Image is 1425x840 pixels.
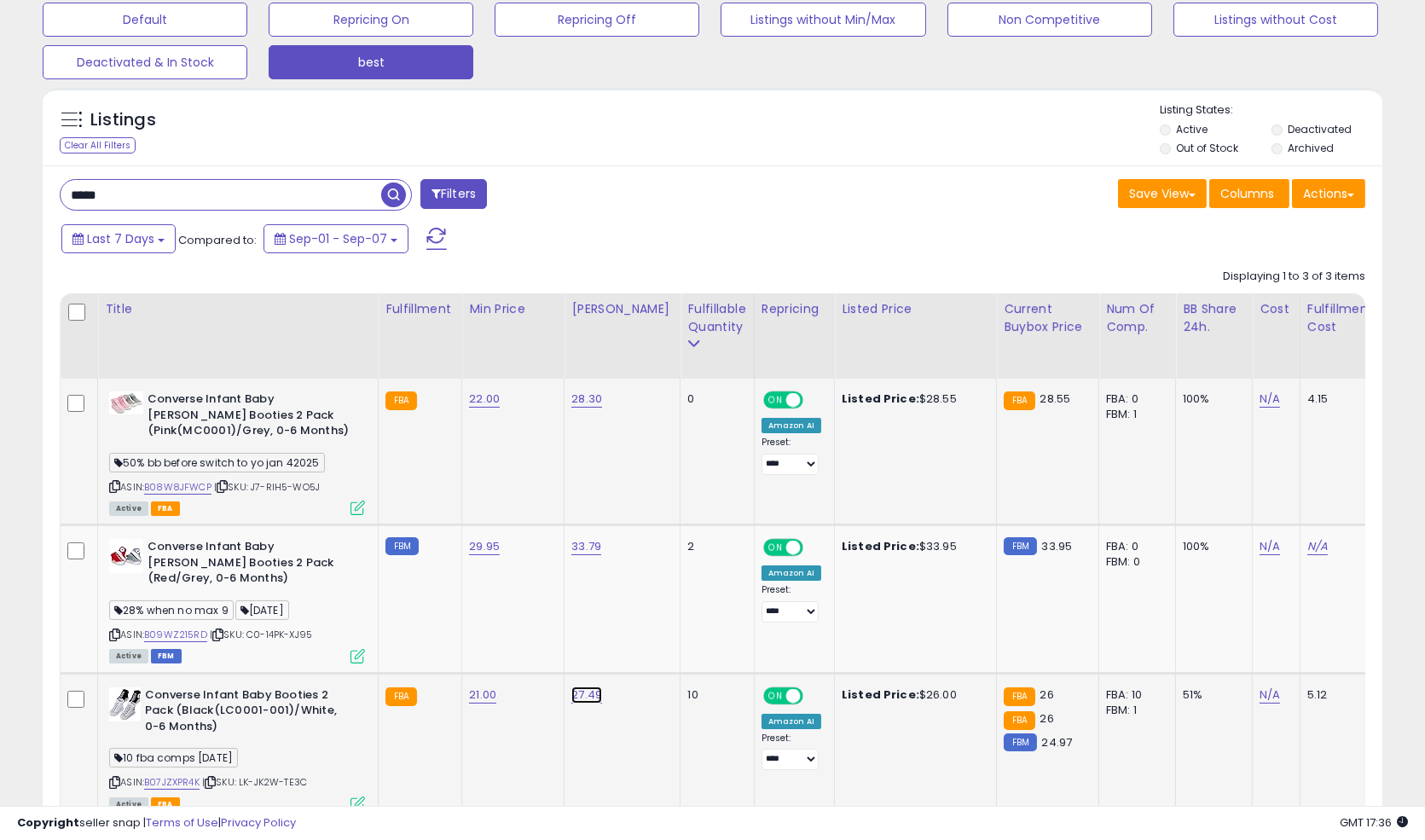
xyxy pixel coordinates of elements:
[109,649,148,663] span: All listings currently available for purchase on Amazon
[1106,703,1162,718] div: FBM: 1
[109,600,234,620] span: 28% when no max 9
[17,815,296,831] div: seller snap | |
[800,393,827,408] span: OFF
[762,714,821,729] div: Amazon AI
[109,453,325,472] span: 50% bb before switch to yo jan 42025
[762,418,821,433] div: Amazon AI
[1118,179,1207,208] button: Save View
[151,501,180,516] span: FBA
[385,300,455,318] div: Fulfillment
[1260,300,1293,318] div: Cost
[1307,538,1328,555] a: N/A
[1040,710,1053,727] span: 26
[144,480,211,495] a: B08W8JFWCP
[1183,391,1239,407] div: 100%
[269,45,473,79] button: best
[289,230,387,247] span: Sep-01 - Sep-07
[687,687,740,703] div: 10
[1106,300,1168,336] div: Num of Comp.
[1340,814,1408,831] span: 2025-09-15 17:36 GMT
[202,775,307,789] span: | SKU: LK-JK2W-TE3C
[469,300,557,318] div: Min Price
[178,232,257,248] span: Compared to:
[842,539,983,554] div: $33.95
[1106,687,1162,703] div: FBA: 10
[765,688,786,703] span: ON
[571,391,602,408] a: 28.30
[762,300,827,318] div: Repricing
[1041,538,1072,554] span: 33.95
[1307,391,1367,407] div: 4.15
[1307,300,1373,336] div: Fulfillment Cost
[264,224,408,253] button: Sep-01 - Sep-07
[144,628,207,642] a: B09WZ215RD
[60,137,136,154] div: Clear All Filters
[1292,179,1365,208] button: Actions
[109,687,141,721] img: 41j0lqctj6L._SL40_.jpg
[842,391,919,407] b: Listed Price:
[43,45,247,79] button: Deactivated & In Stock
[109,748,238,768] span: 10 fba comps [DATE]
[105,300,371,318] div: Title
[17,814,79,831] strong: Copyright
[214,480,320,494] span: | SKU: J7-RIH5-WO5J
[842,300,989,318] div: Listed Price
[1183,539,1239,554] div: 100%
[1004,300,1092,336] div: Current Buybox Price
[148,539,355,591] b: Converse Infant Baby [PERSON_NAME] Booties 2 Pack (Red/Grey, 0-6 Months)
[800,688,827,703] span: OFF
[87,230,154,247] span: Last 7 Days
[1260,538,1280,555] a: N/A
[469,391,500,408] a: 22.00
[762,584,821,623] div: Preset:
[571,300,673,318] div: [PERSON_NAME]
[1106,539,1162,554] div: FBA: 0
[1260,391,1280,408] a: N/A
[385,391,417,410] small: FBA
[765,541,786,555] span: ON
[109,539,143,573] img: 41fAbpwaVgL._SL40_.jpg
[1004,687,1035,706] small: FBA
[420,179,487,209] button: Filters
[61,224,176,253] button: Last 7 Days
[1041,734,1072,750] span: 24.97
[842,687,983,703] div: $26.00
[1183,300,1245,336] div: BB Share 24h.
[1183,687,1239,703] div: 51%
[1004,391,1035,410] small: FBA
[1223,269,1365,285] div: Displaying 1 to 3 of 3 items
[762,733,821,771] div: Preset:
[1106,407,1162,422] div: FBM: 1
[109,391,365,513] div: ASIN:
[269,3,473,37] button: Repricing On
[385,537,419,555] small: FBM
[800,541,827,555] span: OFF
[151,649,182,663] span: FBM
[842,538,919,554] b: Listed Price:
[765,393,786,408] span: ON
[90,108,156,132] h5: Listings
[1209,179,1289,208] button: Columns
[1220,185,1274,202] span: Columns
[1176,141,1238,155] label: Out of Stock
[109,501,148,516] span: All listings currently available for purchase on Amazon
[144,775,200,790] a: B07JZXPR4K
[1288,141,1334,155] label: Archived
[109,539,365,661] div: ASIN:
[385,687,417,706] small: FBA
[469,686,496,704] a: 21.00
[687,300,746,336] div: Fulfillable Quantity
[762,437,821,475] div: Preset:
[1106,554,1162,570] div: FBM: 0
[145,687,352,739] b: Converse Infant Baby Booties 2 Pack (Black(LC0001-001)/White, 0-6 Months)
[1004,711,1035,730] small: FBA
[1040,391,1070,407] span: 28.55
[1004,733,1037,751] small: FBM
[762,565,821,581] div: Amazon AI
[469,538,500,555] a: 29.95
[842,391,983,407] div: $28.55
[1106,391,1162,407] div: FBA: 0
[235,600,289,620] span: [DATE]
[1176,122,1208,136] label: Active
[1173,3,1378,37] button: Listings without Cost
